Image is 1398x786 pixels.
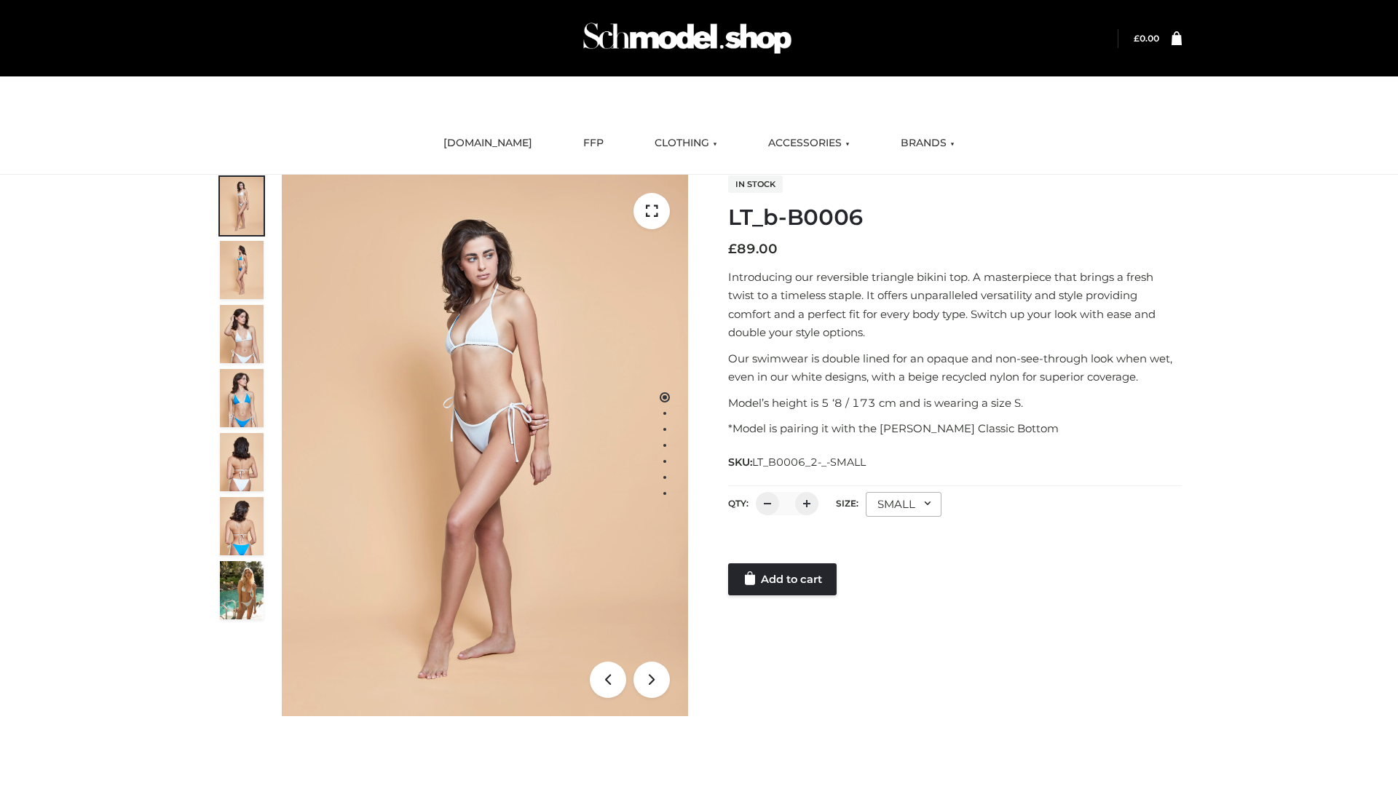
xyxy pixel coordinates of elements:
[728,241,737,257] span: £
[220,305,264,363] img: ArielClassicBikiniTop_CloudNine_AzureSky_OW114ECO_3-scaled.jpg
[728,268,1182,342] p: Introducing our reversible triangle bikini top. A masterpiece that brings a fresh twist to a time...
[578,9,797,67] img: Schmodel Admin 964
[728,205,1182,231] h1: LT_b-B0006
[572,127,615,159] a: FFP
[728,563,837,595] a: Add to cart
[752,456,866,469] span: LT_B0006_2-_-SMALL
[728,349,1182,386] p: Our swimwear is double lined for an opaque and non-see-through look when wet, even in our white d...
[728,175,783,193] span: In stock
[220,561,264,619] img: Arieltop_CloudNine_AzureSky2.jpg
[220,369,264,427] img: ArielClassicBikiniTop_CloudNine_AzureSky_OW114ECO_4-scaled.jpg
[282,175,688,716] img: ArielClassicBikiniTop_CloudNine_AzureSky_OW114ECO_1
[433,127,543,159] a: [DOMAIN_NAME]
[1134,33,1159,44] a: £0.00
[728,241,778,257] bdi: 89.00
[1134,33,1159,44] bdi: 0.00
[728,394,1182,413] p: Model’s height is 5 ‘8 / 173 cm and is wearing a size S.
[866,492,941,517] div: SMALL
[220,177,264,235] img: ArielClassicBikiniTop_CloudNine_AzureSky_OW114ECO_1-scaled.jpg
[757,127,861,159] a: ACCESSORIES
[836,498,858,509] label: Size:
[220,433,264,491] img: ArielClassicBikiniTop_CloudNine_AzureSky_OW114ECO_7-scaled.jpg
[728,453,867,471] span: SKU:
[644,127,728,159] a: CLOTHING
[890,127,965,159] a: BRANDS
[220,241,264,299] img: ArielClassicBikiniTop_CloudNine_AzureSky_OW114ECO_2-scaled.jpg
[728,498,749,509] label: QTY:
[1134,33,1140,44] span: £
[728,419,1182,438] p: *Model is pairing it with the [PERSON_NAME] Classic Bottom
[220,497,264,555] img: ArielClassicBikiniTop_CloudNine_AzureSky_OW114ECO_8-scaled.jpg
